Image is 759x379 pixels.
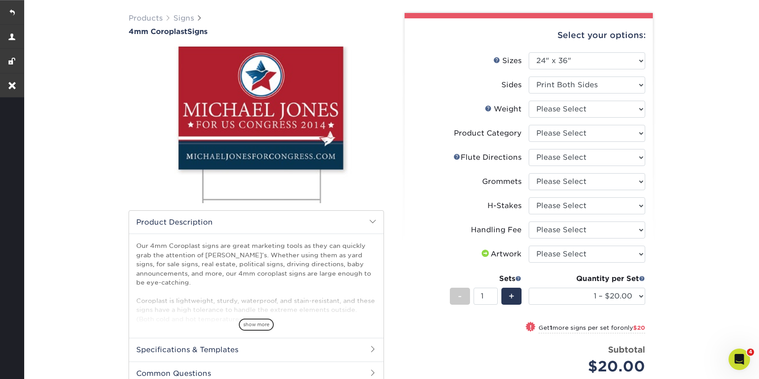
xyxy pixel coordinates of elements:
[482,176,522,187] div: Grommets
[471,225,522,235] div: Handling Fee
[539,324,645,333] small: Get more signs per set for
[608,345,645,354] strong: Subtotal
[535,356,645,377] div: $20.00
[129,338,384,361] h2: Specifications & Templates
[129,27,384,36] h1: Signs
[450,273,522,284] div: Sets
[239,319,274,331] span: show more
[129,27,384,36] a: 4mm CoroplastSigns
[129,27,187,36] span: 4mm Coroplast
[747,349,754,356] span: 4
[493,55,522,66] div: Sizes
[487,200,522,211] div: H-Stakes
[453,152,522,163] div: Flute Directions
[129,14,163,22] a: Products
[729,349,750,370] iframe: Intercom live chat
[485,104,522,115] div: Weight
[173,14,194,22] a: Signs
[458,290,462,303] span: -
[412,18,646,52] div: Select your options:
[129,37,384,213] img: 4mm Coroplast 01
[129,211,384,234] h2: Product Description
[633,324,645,331] span: $20
[501,80,522,90] div: Sides
[529,273,645,284] div: Quantity per Set
[480,249,522,260] div: Artwork
[509,290,514,303] span: +
[454,128,522,139] div: Product Category
[530,323,532,332] span: !
[620,324,645,331] span: only
[550,324,552,331] strong: 1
